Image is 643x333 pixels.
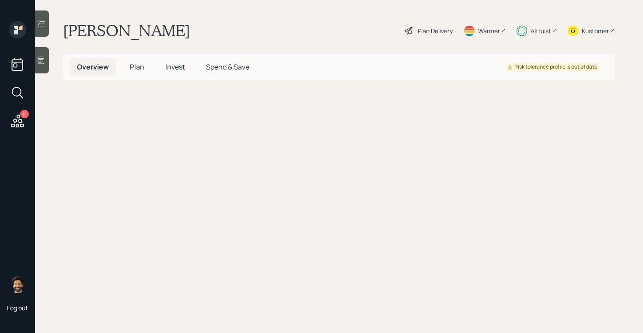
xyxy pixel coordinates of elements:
h1: [PERSON_NAME] [63,21,190,40]
div: Warmer [478,26,500,35]
div: Plan Delivery [418,26,453,35]
div: 14 [20,110,29,118]
div: Kustomer [582,26,609,35]
span: Overview [77,62,109,72]
span: Spend & Save [206,62,249,72]
div: Altruist [531,26,551,35]
span: Plan [130,62,144,72]
img: eric-schwartz-headshot.png [9,276,26,293]
div: Log out [7,304,28,312]
span: Invest [165,62,185,72]
div: Risk tolerance profile is out of date [507,63,598,71]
